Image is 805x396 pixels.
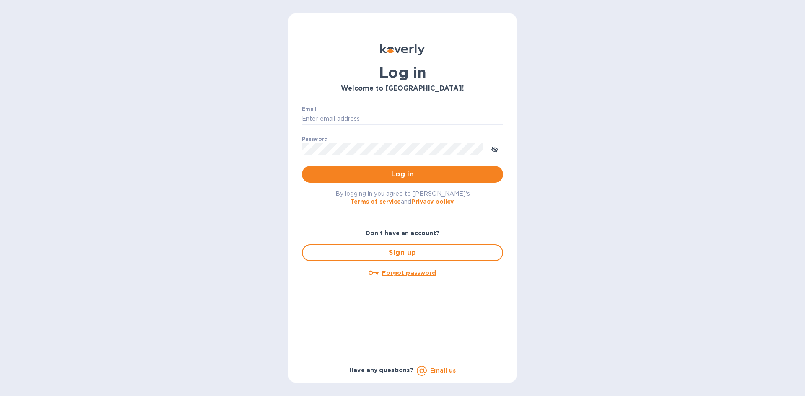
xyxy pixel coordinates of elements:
[302,106,317,111] label: Email
[302,64,503,81] h1: Log in
[486,140,503,157] button: toggle password visibility
[380,44,425,55] img: Koverly
[430,367,456,374] a: Email us
[349,367,413,373] b: Have any questions?
[302,166,503,183] button: Log in
[335,190,470,205] span: By logging in you agree to [PERSON_NAME]'s and .
[382,269,436,276] u: Forgot password
[350,198,401,205] a: Terms of service
[411,198,454,205] a: Privacy policy
[302,85,503,93] h3: Welcome to [GEOGRAPHIC_DATA]!
[302,137,327,142] label: Password
[309,169,496,179] span: Log in
[309,248,496,258] span: Sign up
[302,244,503,261] button: Sign up
[302,113,503,125] input: Enter email address
[366,230,440,236] b: Don't have an account?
